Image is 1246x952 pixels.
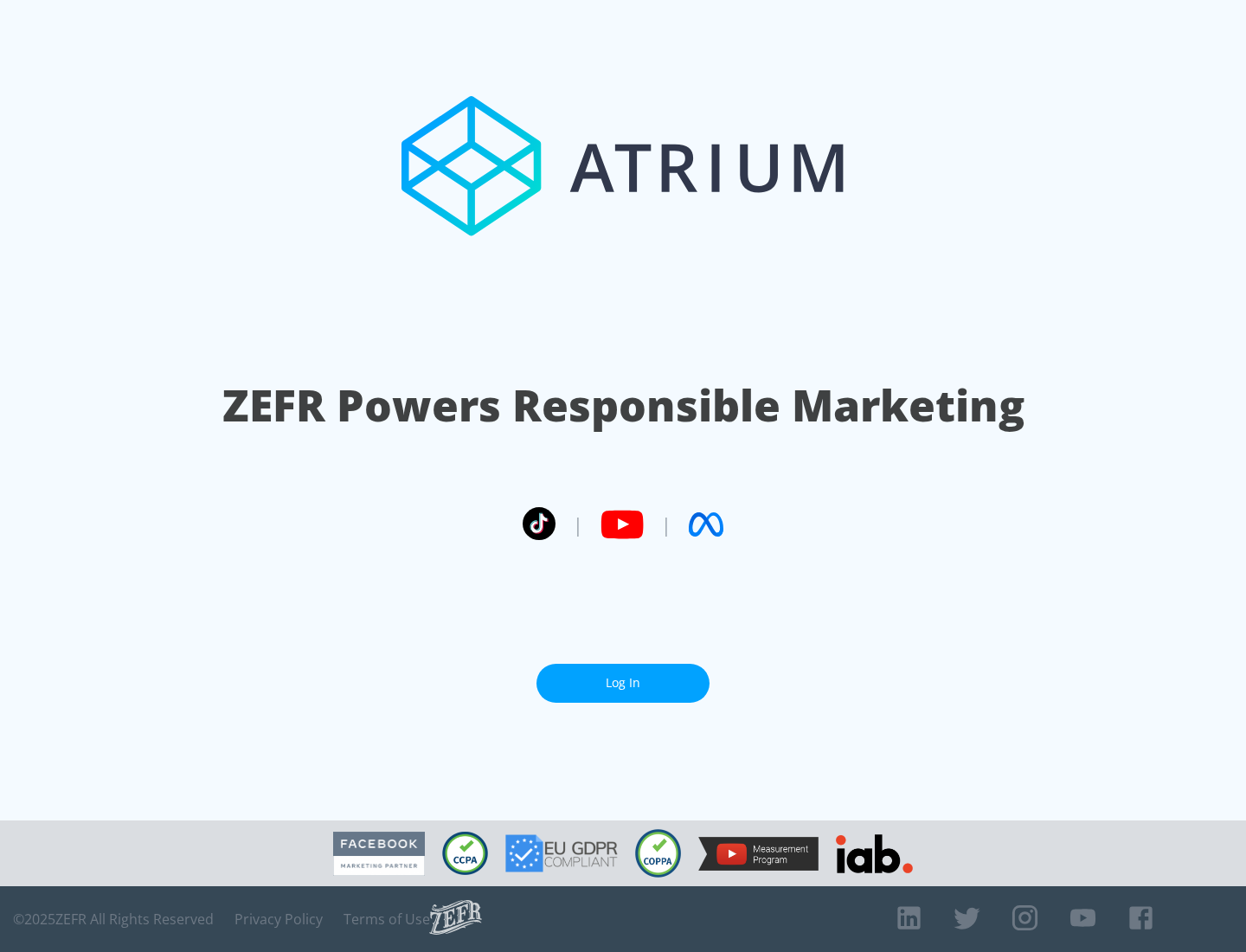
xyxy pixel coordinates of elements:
img: YouTube Measurement Program [698,837,819,871]
a: Terms of Use [344,910,430,928]
span: © 2025 ZEFR All Rights Reserved [13,910,214,928]
a: Log In [536,664,710,703]
img: GDPR Compliant [505,834,618,872]
a: Privacy Policy [234,910,323,928]
span: | [661,511,671,537]
img: Facebook Marketing Partner [333,832,425,876]
img: CCPA Compliant [442,832,488,875]
img: COPPA Compliant [635,829,681,878]
span: | [573,511,583,537]
h1: ZEFR Powers Responsible Marketing [222,376,1024,435]
img: IAB [836,834,913,873]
